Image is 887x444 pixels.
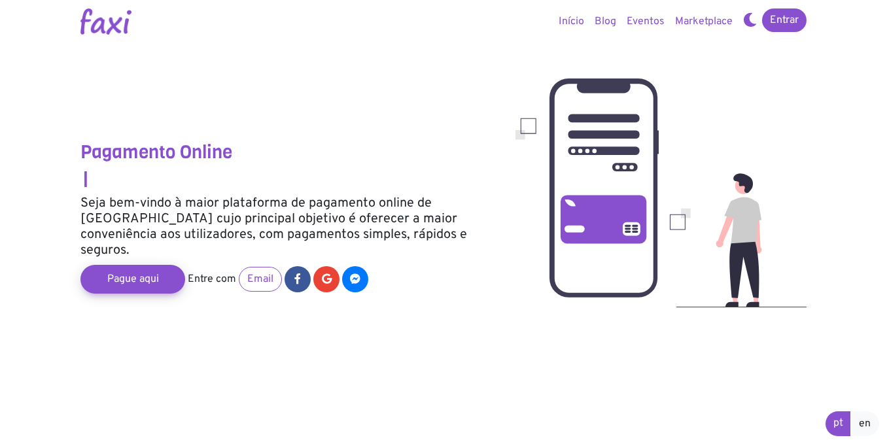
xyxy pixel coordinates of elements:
a: Pague aqui [80,265,185,294]
a: Blog [589,9,621,35]
a: Email [239,267,282,292]
a: Início [553,9,589,35]
a: Marketplace [670,9,738,35]
a: pt [826,411,851,436]
h5: Seja bem-vindo à maior plataforma de pagamento online de [GEOGRAPHIC_DATA] cujo principal objetiv... [80,196,496,258]
span: Entre com [188,273,236,286]
img: Logotipo Faxi Online [80,9,131,35]
span: | [82,167,89,192]
a: Entrar [762,9,807,32]
a: en [850,411,879,436]
a: Eventos [621,9,670,35]
h3: Pagamento Online [80,141,496,163]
